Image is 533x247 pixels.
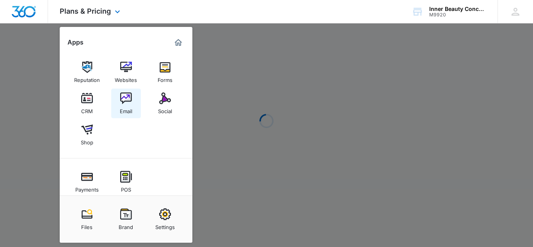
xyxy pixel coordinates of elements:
div: Email [120,104,132,114]
div: Files [81,220,92,230]
a: Shop [72,120,102,149]
div: account name [429,6,486,12]
div: Payments [75,183,99,193]
div: Social [158,104,172,114]
a: Brand [111,204,141,234]
a: Files [72,204,102,234]
a: CRM [72,89,102,118]
a: Forms [150,57,180,87]
h2: Apps [68,39,84,46]
a: Marketing 360® Dashboard [172,36,185,49]
div: Brand [119,220,133,230]
a: Payments [72,167,102,197]
a: Settings [150,204,180,234]
div: account id [429,12,486,18]
div: Shop [81,135,93,146]
div: Reputation [74,73,100,83]
a: Email [111,89,141,118]
div: Settings [155,220,175,230]
a: Social [150,89,180,118]
a: POS [111,167,141,197]
a: Websites [111,57,141,87]
div: POS [121,183,131,193]
div: Websites [115,73,137,83]
div: Forms [158,73,172,83]
span: Plans & Pricing [60,7,111,15]
a: Reputation [72,57,102,87]
div: CRM [81,104,93,114]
